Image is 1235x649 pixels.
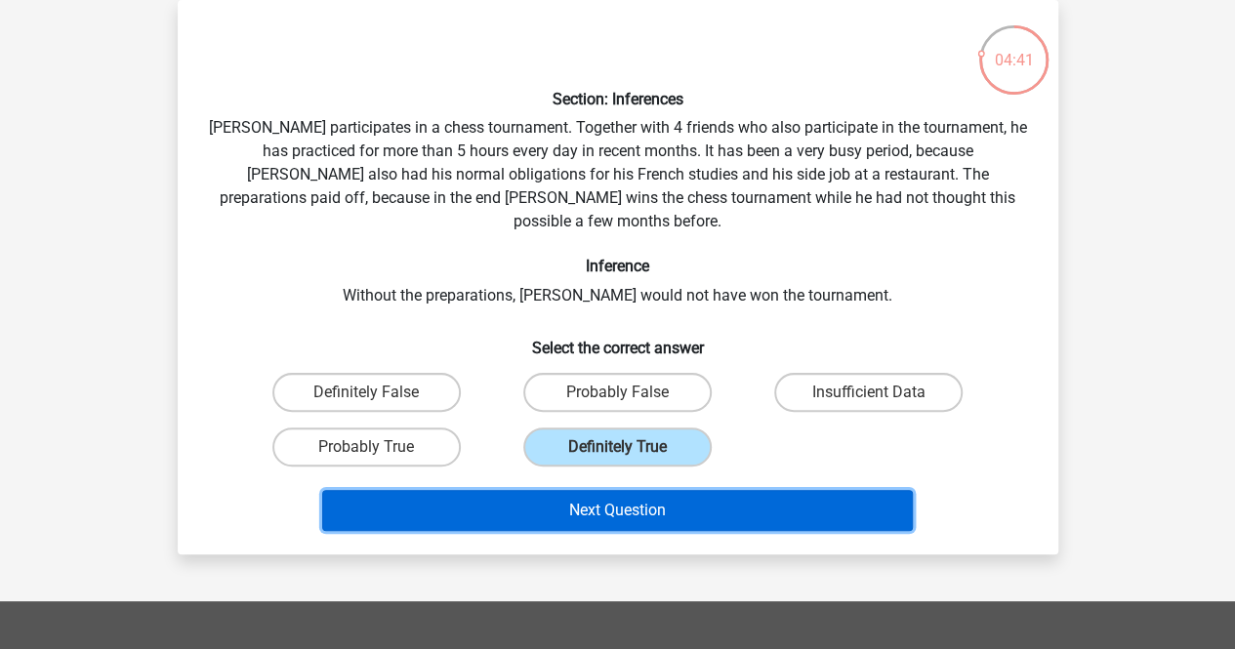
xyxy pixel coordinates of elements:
h6: Select the correct answer [209,323,1027,357]
h6: Section: Inferences [209,90,1027,108]
label: Definitely False [272,373,461,412]
h6: Inference [209,257,1027,275]
label: Probably True [272,427,461,466]
label: Definitely True [523,427,712,466]
div: 04:41 [977,23,1050,72]
div: [PERSON_NAME] participates in a chess tournament. Together with 4 friends who also participate in... [185,16,1050,539]
button: Next Question [322,490,913,531]
label: Probably False [523,373,712,412]
label: Insufficient Data [774,373,963,412]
